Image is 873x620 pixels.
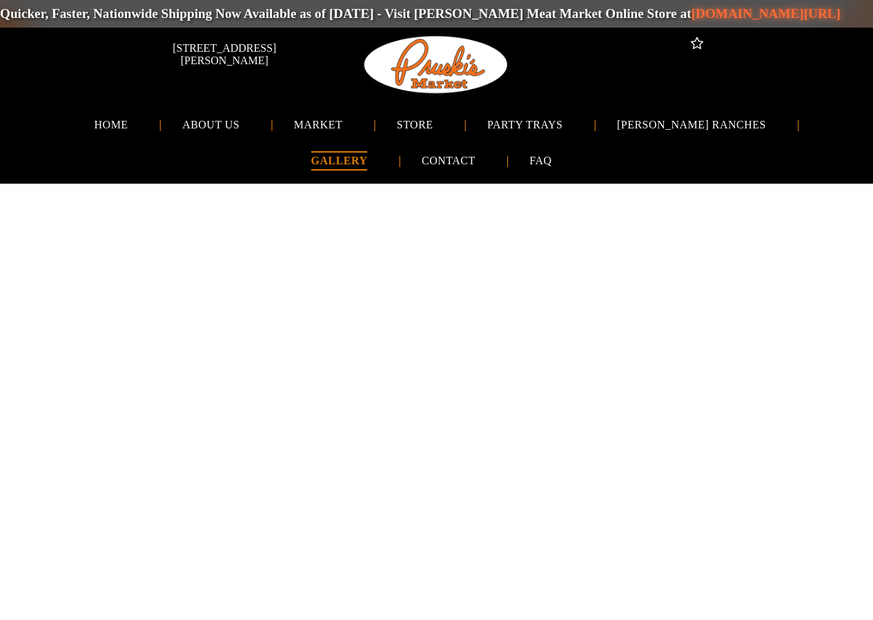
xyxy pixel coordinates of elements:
[596,106,787,142] a: [PERSON_NAME] RANCHES
[741,35,759,56] a: instagram
[767,35,785,56] a: email
[376,106,454,142] a: STORE
[106,35,317,56] a: [STREET_ADDRESS][PERSON_NAME]
[734,57,739,69] span: 0
[714,35,732,56] a: facebook
[161,106,260,142] a: ABOUT US
[509,143,572,179] a: FAQ
[362,28,511,102] img: Pruski-s+Market+HQ+Logo2-1920w.png
[74,106,149,142] a: HOME
[273,106,363,142] a: MARKET
[467,106,583,142] a: PARTY TRAYS
[135,35,313,74] span: [STREET_ADDRESS][PERSON_NAME]
[401,143,496,179] a: CONTACT
[291,143,389,179] a: GALLERY
[688,35,706,56] a: Social network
